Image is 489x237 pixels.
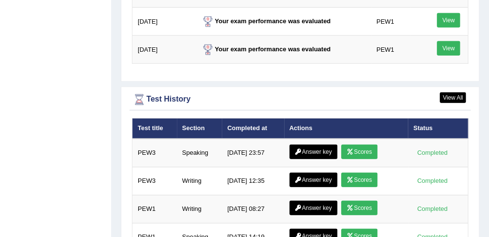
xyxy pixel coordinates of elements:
[222,195,284,223] td: [DATE] 08:27
[132,92,468,107] div: Test History
[408,118,468,139] th: Status
[177,139,222,167] td: Speaking
[413,148,451,158] div: Completed
[289,145,337,159] a: Answer key
[201,17,331,25] strong: Your exam performance was evaluated
[371,8,410,36] td: PEW1
[222,118,284,139] th: Completed at
[341,201,377,215] a: Scores
[177,195,222,223] td: Writing
[437,13,460,28] a: View
[132,195,177,223] td: PEW1
[132,118,177,139] th: Test title
[132,167,177,195] td: PEW3
[177,167,222,195] td: Writing
[341,145,377,159] a: Scores
[413,176,451,186] div: Completed
[289,201,337,215] a: Answer key
[341,173,377,187] a: Scores
[440,92,466,103] a: View All
[289,173,337,187] a: Answer key
[177,118,222,139] th: Section
[201,45,331,53] strong: Your exam performance was evaluated
[371,36,410,64] td: PEW1
[437,41,460,56] a: View
[413,204,451,214] div: Completed
[222,167,284,195] td: [DATE] 12:35
[132,139,177,167] td: PEW3
[284,118,408,139] th: Actions
[222,139,284,167] td: [DATE] 23:57
[132,8,195,36] td: [DATE]
[132,36,195,64] td: [DATE]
